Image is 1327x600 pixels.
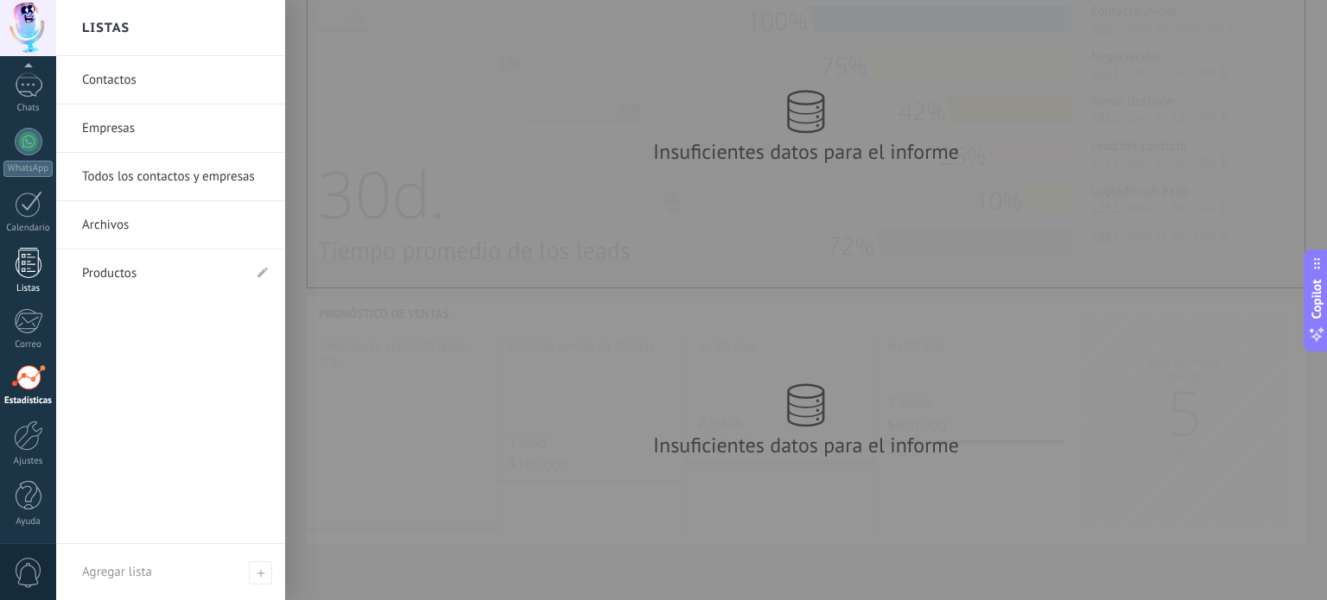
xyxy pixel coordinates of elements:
[1308,279,1325,319] span: Copilot
[3,516,54,527] div: Ayuda
[3,103,54,114] div: Chats
[82,153,268,201] a: Todos los contactos y empresas
[3,456,54,467] div: Ajustes
[3,339,54,351] div: Correo
[3,161,53,177] div: WhatsApp
[82,1,130,55] h2: Listas
[82,201,268,249] a: Archivos
[82,564,152,580] span: Agregar lista
[82,56,268,104] a: Contactos
[3,223,54,234] div: Calendario
[3,283,54,294] div: Listas
[249,561,272,584] span: Agregar lista
[3,395,54,407] div: Estadísticas
[82,249,242,298] a: Productos
[82,104,268,153] a: Empresas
